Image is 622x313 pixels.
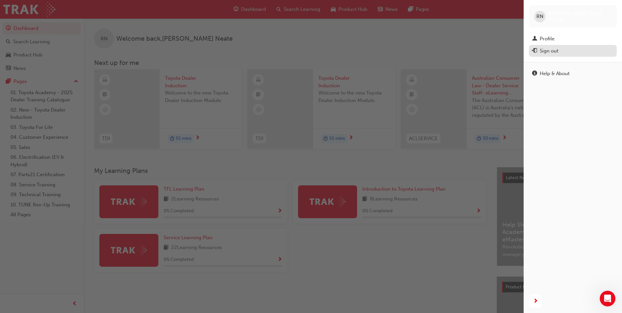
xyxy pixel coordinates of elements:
a: Profile [529,33,617,45]
span: info-icon [532,71,537,77]
span: [PERSON_NAME] Neate [548,10,602,16]
a: Help & About [529,68,617,80]
span: next-icon [533,297,538,305]
iframe: Intercom live chat [600,291,615,306]
button: Sign out [529,45,617,57]
span: exit-icon [532,48,537,54]
span: man-icon [532,36,537,42]
span: 660837 [548,17,564,22]
span: RN [536,13,543,20]
div: Sign out [540,47,558,55]
div: Profile [540,35,554,43]
div: Help & About [540,70,570,77]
